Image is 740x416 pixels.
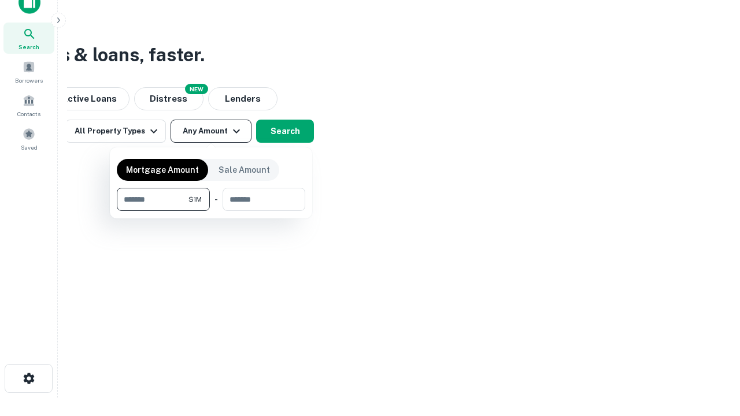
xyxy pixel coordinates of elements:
p: Mortgage Amount [126,164,199,176]
p: Sale Amount [219,164,270,176]
span: $1M [188,194,202,205]
iframe: Chat Widget [682,324,740,379]
div: - [214,188,218,211]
